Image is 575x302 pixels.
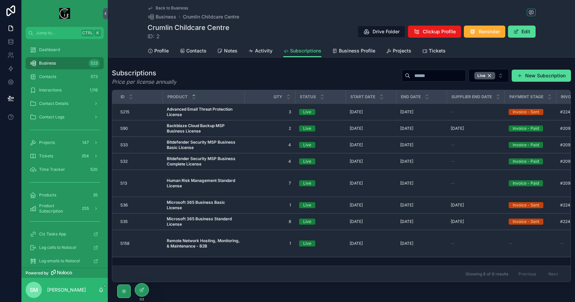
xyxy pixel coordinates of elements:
[423,28,456,35] span: Clickup Profile
[513,109,539,115] div: Invoice - Sent
[350,126,363,131] span: [DATE]
[509,125,552,131] a: Invoice - Paid
[299,240,342,247] a: Live
[167,140,241,150] a: Bitdefender Security MSP Business Basic License
[350,94,375,100] span: Start Date
[451,142,501,148] a: --
[120,181,159,186] a: S13
[112,68,177,78] h1: Subscriptions
[39,61,56,66] span: Business
[120,159,159,164] a: S32
[91,191,100,199] div: 35
[39,245,76,250] span: Log calls to Noloco!
[274,94,282,100] span: Qty
[39,231,66,237] span: Ciz Tasks App
[26,163,104,176] a: Time Tracker520
[120,142,159,148] a: S33
[36,30,79,36] span: Jump to...
[290,47,321,54] span: Subscriptions
[167,200,241,211] a: Microsoft 365 Business Basic License
[120,142,128,148] span: S33
[249,181,291,186] span: 7
[560,241,564,246] span: --
[47,287,86,293] p: [PERSON_NAME]
[513,202,539,208] div: Invoice - Sent
[451,94,492,100] span: Supplier End Date
[249,109,291,115] span: 3
[26,71,104,83] a: Contacts573
[120,202,159,208] a: S36
[400,181,443,186] a: [DATE]
[451,109,501,115] a: --
[39,258,80,264] span: Log emails to Noloco!
[26,241,104,254] a: Log calls to Noloco!
[167,140,236,150] strong: Bitdefender Security MSP Business Basic License
[283,45,321,58] a: Subscriptions
[451,181,501,186] a: --
[512,70,571,82] a: New Subscription
[400,126,413,131] span: [DATE]
[513,158,539,164] div: Invoice - Paid
[464,26,505,38] button: Reminder
[451,241,501,246] a: --
[513,219,539,225] div: Invoice - Sent
[26,111,104,123] a: Contact Logs
[400,159,413,164] span: [DATE]
[451,241,455,246] span: --
[39,153,53,159] span: Tickets
[156,13,176,20] span: Business
[120,109,159,115] a: S215
[451,159,501,164] a: --
[26,228,104,240] a: Ciz Tasks App
[26,189,104,201] a: Products35
[26,137,104,149] a: Projects147
[400,159,443,164] a: [DATE]
[350,241,392,246] a: [DATE]
[451,181,455,186] span: --
[299,142,342,148] a: Live
[408,26,461,38] button: Clickup Profile
[357,26,405,38] button: Drive Folder
[469,69,509,82] button: Select Button
[513,180,539,186] div: Invoice - Paid
[350,142,363,148] span: [DATE]
[451,202,464,208] span: [DATE]
[508,26,536,38] button: Edit
[180,45,206,58] a: Contacts
[509,109,552,115] a: Invoice - Sent
[39,101,68,106] span: Contact Details
[451,126,501,131] a: [DATE]
[299,202,342,208] a: Live
[148,45,169,58] a: Profile
[167,238,241,249] strong: Remote Network Hosting, Monitoring, & Maintenance - B2B
[373,28,400,35] span: Drive Folder
[89,73,100,81] div: 573
[39,167,65,172] span: Time Tracker
[167,216,233,227] strong: Microsoft 365 Business Standard License
[303,202,311,208] div: Live
[89,59,100,67] div: 523
[167,238,241,249] a: Remote Network Hosting, Monitoring, & Maintenance - B2B
[451,202,501,208] a: [DATE]
[167,216,241,227] a: Microsoft 365 Business Standard License
[400,219,443,224] a: [DATE]
[332,45,375,58] a: Business Profile
[474,72,495,79] button: Unselect LIVE
[167,123,226,134] strong: Backblaze Cloud Backup MSP Business License
[26,255,104,267] a: Log emails to Noloco!
[120,241,159,246] a: S158
[39,47,60,52] span: Dashboard
[300,94,316,100] span: Status
[249,126,291,131] span: 2
[350,126,392,131] a: [DATE]
[120,126,159,131] a: S90
[26,202,104,215] a: Product Subscription255
[39,74,56,79] span: Contacts
[167,156,241,167] a: Bitdefender Security MSP Business Complete License
[39,203,77,214] span: Product Subscription
[509,94,543,100] span: Payment Stage
[22,268,108,278] a: Powered by
[303,125,311,131] div: Live
[350,109,392,115] a: [DATE]
[303,109,311,115] div: Live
